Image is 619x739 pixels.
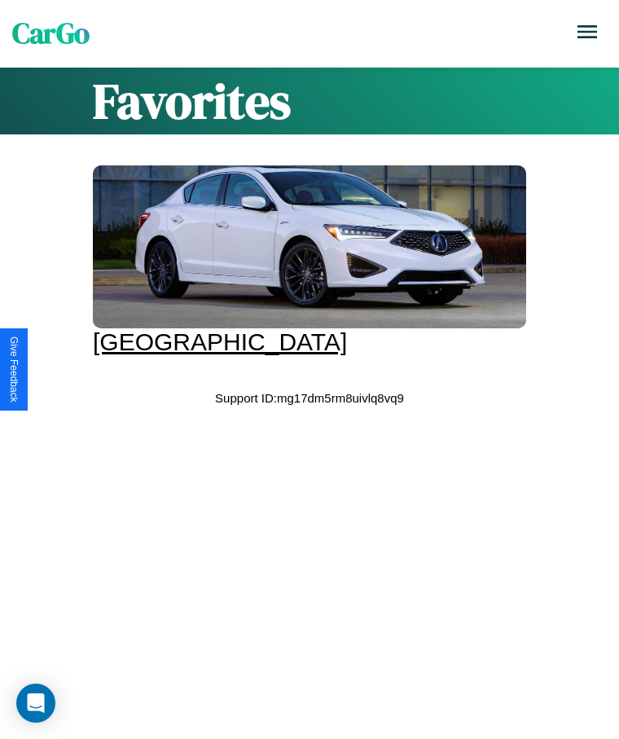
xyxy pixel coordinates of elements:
[93,68,526,134] h1: Favorites
[12,14,90,53] span: CarGo
[215,387,404,409] p: Support ID: mg17dm5rm8uivlq8vq9
[8,337,20,402] div: Give Feedback
[93,328,526,356] div: [GEOGRAPHIC_DATA]
[16,684,55,723] div: Open Intercom Messenger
